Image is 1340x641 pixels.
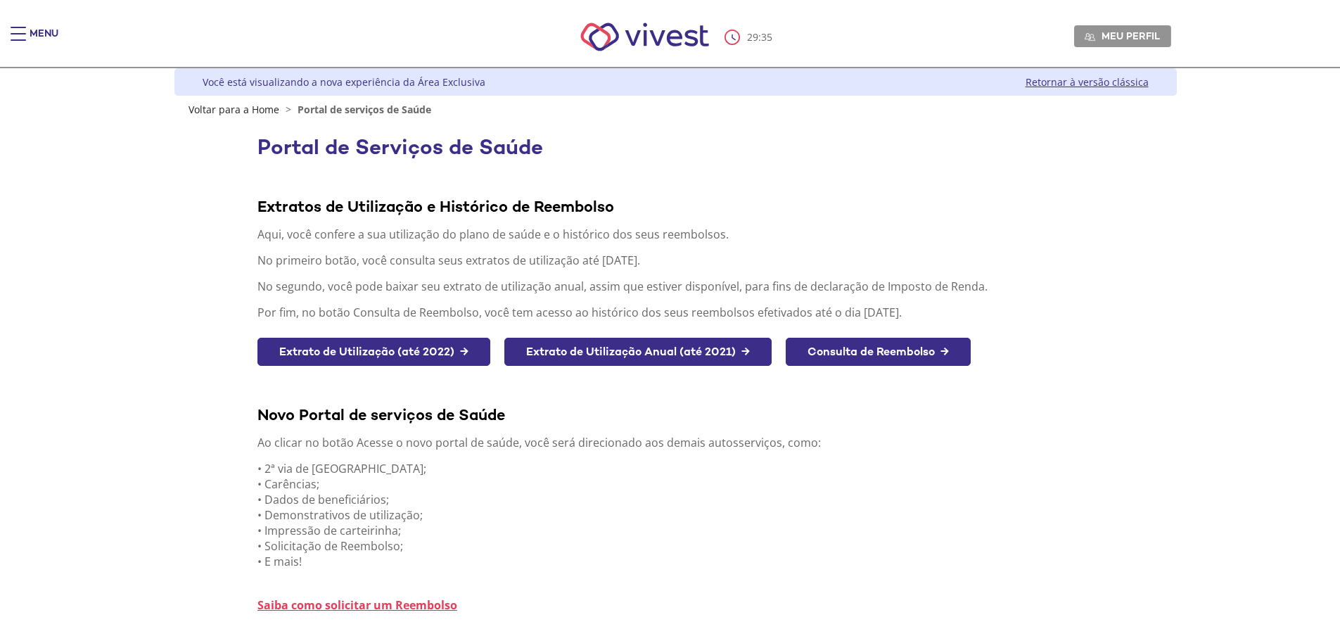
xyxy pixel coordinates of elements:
span: Meu perfil [1102,30,1160,42]
span: 35 [761,30,772,44]
a: Saiba como solicitar um Reembolso [257,597,457,613]
a: Meu perfil [1074,25,1171,46]
div: Novo Portal de serviços de Saúde [257,405,1093,424]
span: > [282,103,295,116]
p: • 2ª via de [GEOGRAPHIC_DATA]; • Carências; • Dados de beneficiários; • Demonstrativos de utiliza... [257,461,1093,569]
p: No primeiro botão, você consulta seus extratos de utilização até [DATE]. [257,253,1093,268]
p: Ao clicar no botão Acesse o novo portal de saúde, você será direcionado aos demais autosserviços,... [257,435,1093,450]
img: Vivest [565,7,725,67]
div: Você está visualizando a nova experiência da Área Exclusiva [203,75,485,89]
h1: Portal de Serviços de Saúde [257,136,1093,159]
img: Meu perfil [1085,32,1095,42]
a: Extrato de Utilização Anual (até 2021) → [504,338,772,367]
a: Voltar para a Home [189,103,279,116]
p: No segundo, você pode baixar seu extrato de utilização anual, assim que estiver disponível, para ... [257,279,1093,294]
a: Consulta de Reembolso → [786,338,971,367]
a: Extrato de Utilização (até 2022) → [257,338,490,367]
div: Extratos de Utilização e Histórico de Reembolso [257,196,1093,216]
p: Aqui, você confere a sua utilização do plano de saúde e o histórico dos seus reembolsos. [257,227,1093,242]
div: Menu [30,27,58,55]
a: Retornar à versão clássica [1026,75,1149,89]
span: Portal de serviços de Saúde [298,103,431,116]
span: 29 [747,30,758,44]
p: Por fim, no botão Consulta de Reembolso, você tem acesso ao histórico dos seus reembolsos efetiva... [257,305,1093,320]
div: : [725,30,775,45]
